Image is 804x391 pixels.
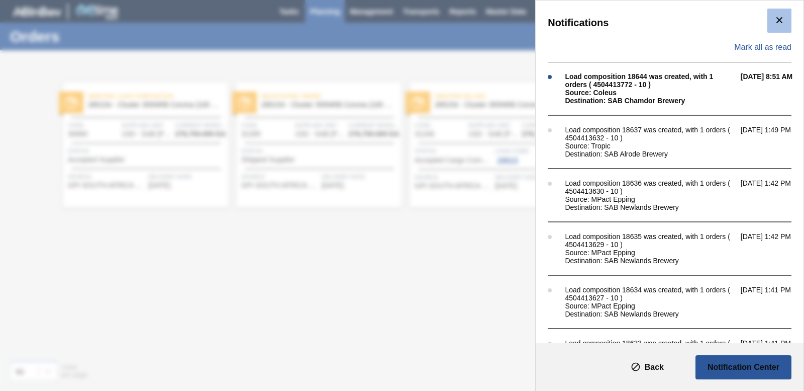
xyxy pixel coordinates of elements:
[565,310,735,318] div: Destination: SAB Newlands Brewery
[565,286,735,302] div: Load composition 18634 was created, with 1 orders ( 4504413627 - 10 )
[565,126,735,142] div: Load composition 18637 was created, with 1 orders ( 4504413632 - 10 )
[741,179,801,211] span: [DATE] 1:42 PM
[734,43,791,52] span: Mark all as read
[741,126,801,158] span: [DATE] 1:49 PM
[741,232,801,265] span: [DATE] 1:42 PM
[565,142,735,150] div: Source: Tropic
[565,302,735,310] div: Source: MPact Epping
[565,179,735,195] div: Load composition 18636 was created, with 1 orders ( 4504413630 - 10 )
[565,203,735,211] div: Destination: SAB Newlands Brewery
[565,232,735,249] div: Load composition 18635 was created, with 1 orders ( 4504413629 - 10 )
[565,97,735,105] div: Destination: SAB Chamdor Brewery
[565,257,735,265] div: Destination: SAB Newlands Brewery
[741,286,801,318] span: [DATE] 1:41 PM
[741,72,801,105] span: [DATE] 8:51 AM
[565,150,735,158] div: Destination: SAB Alrode Brewery
[741,339,801,371] span: [DATE] 1:41 PM
[565,72,735,89] div: Load composition 18644 was created, with 1 orders ( 4504413772 - 10 )
[565,339,735,355] div: Load composition 18633 was created, with 1 orders ( 4504413626 - 10 )
[565,195,735,203] div: Source: MPact Epping
[565,89,735,97] div: Source: Coleus
[565,249,735,257] div: Source: MPact Epping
